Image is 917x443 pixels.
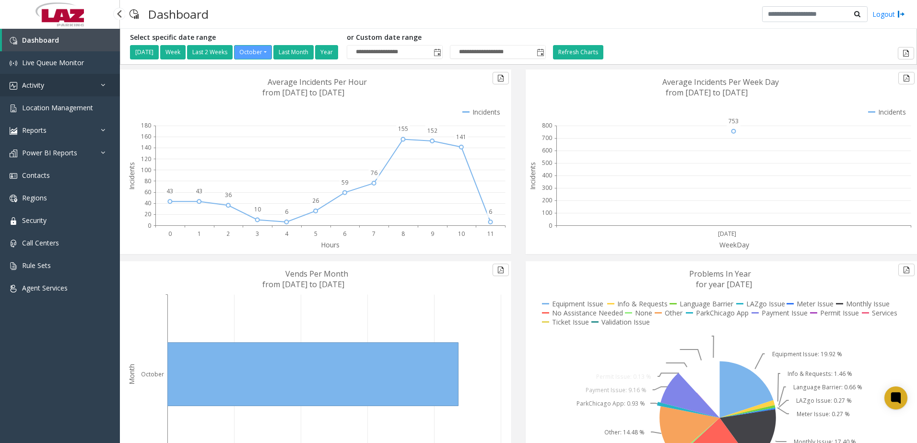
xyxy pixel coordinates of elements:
[168,230,172,238] text: 0
[254,205,261,213] text: 10
[10,59,17,67] img: 'icon'
[10,285,17,292] img: 'icon'
[22,216,47,225] span: Security
[458,230,465,238] text: 10
[10,37,17,45] img: 'icon'
[898,264,915,276] button: Export to pdf
[718,230,736,238] text: [DATE]
[160,45,186,59] button: Week
[872,9,905,19] a: Logout
[22,35,59,45] span: Dashboard
[343,230,346,238] text: 6
[576,399,645,408] text: ParkChicago App: 0.93 %
[493,72,509,84] button: Export to pdf
[22,58,84,67] span: Live Queue Monitor
[898,47,914,59] button: Export to pdf
[273,45,314,59] button: Last Month
[225,191,232,199] text: 36
[542,184,552,192] text: 300
[285,208,288,216] text: 6
[10,195,17,202] img: 'icon'
[372,230,376,238] text: 7
[141,166,151,174] text: 100
[22,261,51,270] span: Rule Sets
[22,81,44,90] span: Activity
[143,2,213,26] h3: Dashboard
[187,45,233,59] button: Last 2 Weeks
[432,46,442,59] span: Toggle popup
[22,126,47,135] span: Reports
[314,230,317,238] text: 5
[315,45,338,59] button: Year
[141,155,151,163] text: 120
[666,87,748,98] text: from [DATE] to [DATE]
[144,199,151,207] text: 40
[141,143,151,152] text: 140
[535,46,545,59] span: Toggle popup
[398,125,408,133] text: 155
[586,386,647,394] text: Payment Issue: 9.16 %
[198,230,201,238] text: 1
[487,230,494,238] text: 11
[542,159,552,167] text: 500
[542,171,552,179] text: 400
[285,268,348,279] text: Vends Per Month
[268,77,367,87] text: Average Incidents Per Hour
[788,370,852,378] text: Info & Requests: 1.46 %
[312,197,319,205] text: 26
[321,240,340,249] text: Hours
[262,87,344,98] text: from [DATE] to [DATE]
[689,268,751,279] text: Problems In Year
[141,121,151,129] text: 180
[542,146,552,154] text: 600
[553,45,603,59] button: Refresh Charts
[130,34,340,42] h5: Select specific date range
[371,169,377,177] text: 76
[341,178,348,187] text: 59
[10,150,17,157] img: 'icon'
[427,127,437,135] text: 152
[10,217,17,225] img: 'icon'
[256,230,259,238] text: 3
[10,172,17,180] img: 'icon'
[166,187,173,195] text: 43
[347,34,546,42] h5: or Custom date range
[542,134,552,142] text: 700
[22,171,50,180] span: Contacts
[431,230,434,238] text: 9
[696,279,752,290] text: for year [DATE]
[489,208,492,216] text: 6
[796,396,852,405] text: LAZgo Issue: 0.27 %
[10,82,17,90] img: 'icon'
[10,262,17,270] img: 'icon'
[234,45,272,59] button: October
[10,105,17,112] img: 'icon'
[456,133,466,141] text: 141
[2,29,120,51] a: Dashboard
[144,188,151,196] text: 60
[793,383,862,391] text: Language Barrier: 0.66 %
[144,210,151,218] text: 20
[493,264,509,276] button: Export to pdf
[10,127,17,135] img: 'icon'
[196,187,202,195] text: 43
[22,193,47,202] span: Regions
[22,238,59,247] span: Call Centers
[797,410,850,418] text: Meter Issue: 0.27 %
[130,45,159,59] button: [DATE]
[729,117,739,125] text: 753
[22,283,68,292] span: Agent Services
[144,177,151,185] text: 80
[127,364,136,385] text: Month
[141,370,164,378] text: October
[226,230,230,238] text: 2
[604,428,645,436] text: Other: 14.48 %
[542,209,552,217] text: 100
[262,279,344,290] text: from [DATE] to [DATE]
[719,240,750,249] text: WeekDay
[897,9,905,19] img: logout
[401,230,405,238] text: 8
[549,221,552,230] text: 0
[542,121,552,129] text: 800
[898,72,915,84] button: Export to pdf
